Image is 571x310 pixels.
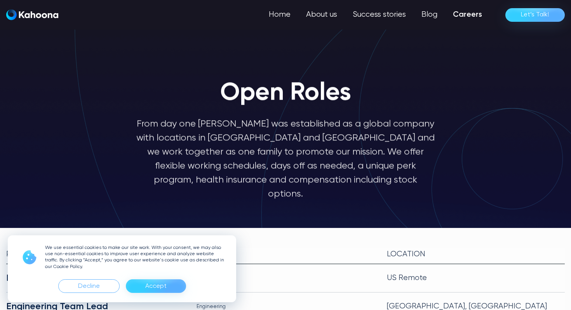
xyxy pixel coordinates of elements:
[6,248,184,261] div: Position
[387,248,565,261] div: Location
[414,7,445,23] a: Blog
[521,9,549,21] div: Let’s Talk!
[6,9,58,20] img: Kahoona logo white
[345,7,414,23] a: Success stories
[220,80,351,107] h1: Open Roles
[136,117,435,201] p: From day one [PERSON_NAME] was established as a global company with locations in [GEOGRAPHIC_DATA...
[145,280,167,292] div: Accept
[197,272,374,284] div: Sales
[261,7,298,23] a: Home
[197,248,374,261] div: team
[445,7,490,23] a: Careers
[78,280,100,292] div: Decline
[6,272,184,284] div: Business Development, eCommerce
[126,279,186,293] div: Accept
[387,272,565,284] div: US Remote
[6,9,58,21] a: home
[505,8,565,22] a: Let’s Talk!
[58,279,120,293] div: Decline
[45,245,227,270] p: We use essential cookies to make our site work. With your consent, we may also use non-essential ...
[298,7,345,23] a: About us
[6,264,565,292] a: Business Development, eCommerceSalesUS Remote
